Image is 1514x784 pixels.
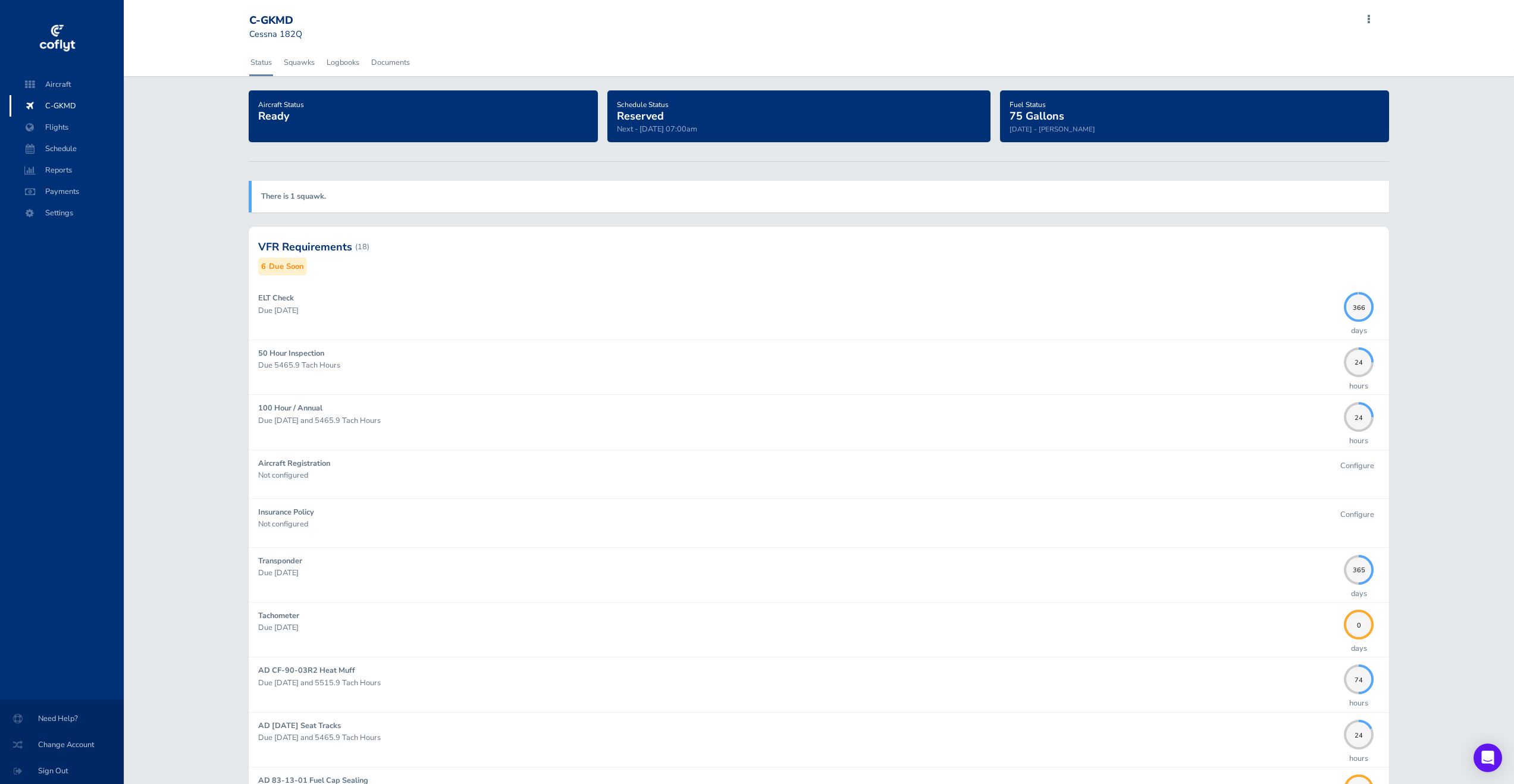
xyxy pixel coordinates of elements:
span: Flights [21,117,112,138]
img: coflyt logo [37,21,77,57]
span: Change Account [14,734,109,755]
span: 24 [1344,730,1374,736]
div: C-GKMD [249,14,335,27]
a: 100 Hour / Annual Due [DATE] and 5465.9 Tach Hours 24hours [249,395,1390,449]
span: 74 [1344,675,1374,682]
strong: Aircraft Registration [258,458,330,469]
p: Due [DATE] [258,305,1339,316]
a: There is 1 squawk. [261,191,326,202]
span: 0 [1344,620,1374,626]
span: 365 [1344,565,1374,572]
a: Tachometer Due [DATE] 0days [249,603,1390,657]
p: Due [DATE] and 5515.9 Tach Hours [258,677,1339,689]
p: Due 5465.9 Tach Hours [258,359,1339,371]
span: Reserved [617,109,664,123]
p: hours [1349,697,1368,709]
p: Due [DATE] and 5465.9 Tach Hours [258,415,1339,427]
a: Transponder Due [DATE] 365days [249,548,1390,602]
span: Schedule Status [617,100,669,109]
p: hours [1349,435,1368,447]
span: C-GKMD [21,95,112,117]
a: 50 Hour Inspection Due 5465.9 Tach Hours 24hours [249,340,1390,394]
strong: 50 Hour Inspection [258,348,324,359]
strong: ELT Check [258,293,294,303]
small: [DATE] - [PERSON_NAME] [1010,124,1095,134]
span: Aircraft [21,74,112,95]
button: Configure [1335,457,1380,475]
strong: 100 Hour / Annual [258,403,322,413]
span: Reports [21,159,112,181]
span: Aircraft Status [258,100,304,109]
p: Due [DATE] and 5465.9 Tach Hours [258,732,1339,744]
span: 24 [1344,412,1374,419]
a: Insurance Policy Not configured Configure [249,499,1390,547]
span: Settings [21,202,112,224]
p: Not configured [258,469,1336,481]
small: Due Soon [269,261,304,273]
span: Ready [258,109,289,123]
a: Status [249,49,273,76]
span: Next - [DATE] 07:00am [617,124,697,134]
p: Due [DATE] [258,622,1339,634]
p: hours [1349,380,1368,392]
span: 366 [1344,302,1374,309]
small: Cessna 182Q [249,28,302,40]
a: Documents [370,49,411,76]
strong: AD [DATE] Seat Tracks [258,720,341,731]
strong: Tachometer [258,610,299,621]
span: Fuel Status [1010,100,1046,109]
a: ELT Check Due [DATE] 366days [249,285,1390,339]
strong: AD CF-90-03R2 Heat Muff [258,665,355,676]
p: days [1351,642,1367,654]
p: days [1351,325,1367,337]
span: 24 [1344,357,1374,364]
span: Schedule [21,138,112,159]
a: AD CF-90-03R2 Heat Muff Due [DATE] and 5515.9 Tach Hours 74hours [249,657,1390,711]
div: Open Intercom Messenger [1474,744,1502,772]
button: Configure [1335,506,1380,523]
span: Payments [21,181,112,202]
a: Aircraft Registration Not configured Configure [249,450,1390,498]
span: Need Help? [14,708,109,729]
strong: Transponder [258,556,302,566]
a: AD [DATE] Seat Tracks Due [DATE] and 5465.9 Tach Hours 24hours [249,713,1390,767]
a: Schedule StatusReserved [617,96,669,124]
p: hours [1349,752,1368,764]
span: Sign Out [14,760,109,782]
a: Logbooks [325,49,361,76]
p: days [1351,588,1367,600]
a: Squawks [283,49,316,76]
strong: Insurance Policy [258,507,314,518]
p: Not configured [258,518,1336,530]
span: 75 Gallons [1010,109,1064,123]
p: Due [DATE] [258,567,1339,579]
